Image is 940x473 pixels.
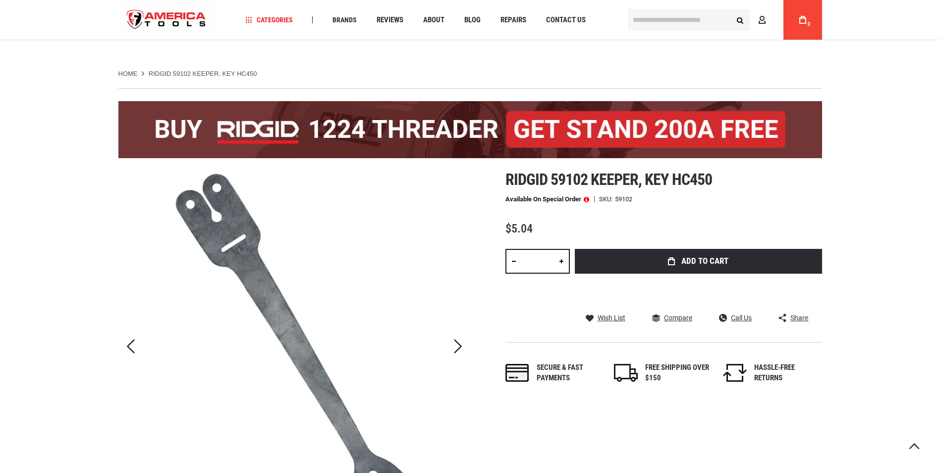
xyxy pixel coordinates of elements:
[537,362,601,384] div: Secure & fast payments
[731,10,750,29] button: Search
[377,16,403,24] span: Reviews
[723,364,747,382] img: returns
[505,196,589,203] p: Available on Special Order
[586,313,625,322] a: Wish List
[599,196,615,202] strong: SKU
[118,101,822,158] img: BOGO: Buy the RIDGID® 1224 Threader (26092), get the 92467 200A Stand FREE!
[598,314,625,321] span: Wish List
[500,16,526,24] span: Repairs
[664,314,692,321] span: Compare
[332,16,357,23] span: Brands
[505,222,533,236] span: $5.04
[496,13,531,27] a: Repairs
[118,1,215,39] img: America Tools
[118,1,215,39] a: store logo
[241,13,297,27] a: Categories
[754,362,819,384] div: HASSLE-FREE RETURNS
[423,16,444,24] span: About
[681,257,728,265] span: Add to Cart
[614,364,638,382] img: shipping
[719,313,752,322] a: Call Us
[652,313,692,322] a: Compare
[505,170,712,189] span: Ridgid 59102 keeper, key hc450
[615,196,632,202] div: 59102
[731,314,752,321] span: Call Us
[460,13,485,27] a: Blog
[149,70,257,77] strong: RIDGID 59102 KEEPER, KEY HC450
[328,13,361,27] a: Brands
[505,364,529,382] img: payments
[645,362,710,384] div: FREE SHIPPING OVER $150
[419,13,449,27] a: About
[575,249,822,274] button: Add to Cart
[546,16,586,24] span: Contact Us
[542,13,590,27] a: Contact Us
[464,16,481,24] span: Blog
[808,21,811,27] span: 0
[245,16,293,23] span: Categories
[372,13,408,27] a: Reviews
[118,69,138,78] a: Home
[790,314,808,321] span: Share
